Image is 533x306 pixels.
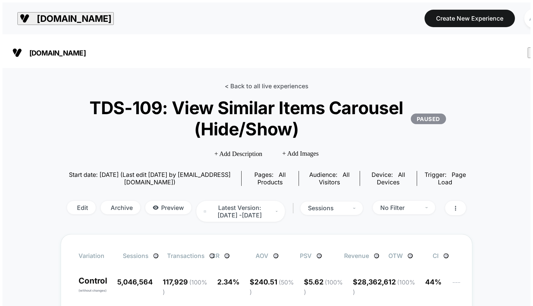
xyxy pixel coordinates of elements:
span: Page Load [438,171,466,186]
span: 2.34 % [217,278,240,286]
button: Create New Experience [425,10,515,27]
span: 5,046,564 [117,278,153,286]
span: --- [452,279,467,296]
span: $ [353,278,415,296]
span: | [290,201,300,216]
div: Trigger: [425,171,466,186]
p: Control [79,277,107,294]
div: Pages: [249,171,291,186]
p: PAUSED [411,114,446,124]
span: + Add Images [282,150,319,157]
button: ? [153,253,158,258]
img: Visually logo [20,14,29,23]
span: Preview [145,201,191,214]
button: ? [224,253,229,258]
button: ? [444,253,449,258]
div: sessions [308,204,346,212]
img: end [425,207,428,208]
span: AOV [256,252,268,260]
span: All Visitors [319,171,350,186]
span: TDS-109: View Similar Items Carousel (Hide/Show) [87,97,446,140]
div: No Filter [380,204,418,211]
span: PSV [300,252,312,260]
span: Edit [67,201,96,214]
span: 240.51 [250,278,294,296]
span: Latest Version: [DATE] - [DATE] [196,201,285,222]
span: Transactions [167,252,204,260]
span: Variation [79,252,113,260]
span: CI [433,252,467,260]
span: (without changes) [79,289,107,292]
span: + Add Description [214,149,262,158]
span: Sessions [123,252,148,260]
button: ? [317,253,322,258]
span: Revenue [344,252,369,260]
span: Device: [360,171,417,186]
a: < Back to all live experiences [225,82,308,90]
span: all devices [377,171,405,186]
span: Start date: [DATE] (Last edit [DATE] by [EMAIL_ADDRESS][DOMAIN_NAME]) [67,171,233,186]
span: [DOMAIN_NAME] [29,49,129,57]
span: OTW [388,252,423,260]
button: [DOMAIN_NAME] [17,12,114,25]
img: calendar [204,210,206,212]
span: Archive [101,201,140,214]
span: [DOMAIN_NAME] [37,13,111,24]
span: 28,362,612 [353,278,415,296]
span: all products [257,171,286,186]
button: ? [408,253,413,258]
span: 5.62 [304,278,343,296]
button: ? [209,253,214,258]
span: $ [250,278,294,296]
span: 117,929 [163,278,207,296]
button: ? [374,253,379,258]
span: $ [304,278,343,296]
img: end [353,208,355,209]
div: Audience: [306,171,352,186]
img: Visually logo [12,48,22,57]
img: end [276,211,277,212]
span: 44% [425,278,442,286]
span: CR [211,252,219,260]
button: ? [273,253,278,258]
